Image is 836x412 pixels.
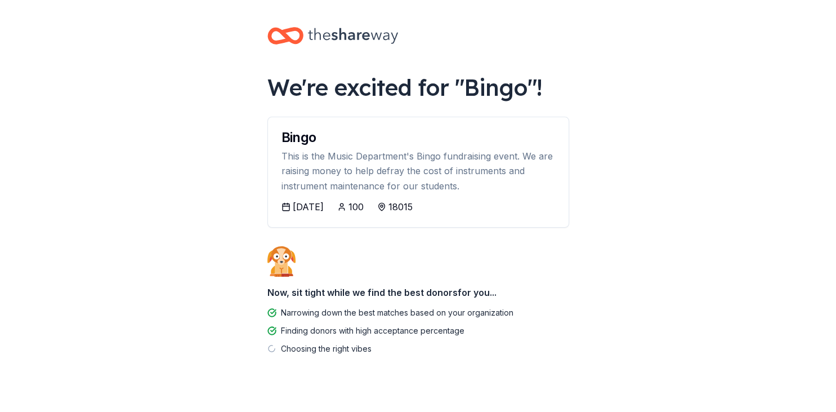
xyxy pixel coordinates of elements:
div: 100 [348,200,364,214]
img: Dog waiting patiently [267,246,296,276]
div: Now, sit tight while we find the best donors for you... [267,281,569,304]
div: Narrowing down the best matches based on your organization [281,306,513,320]
div: We're excited for " Bingo "! [267,72,569,103]
div: [DATE] [293,200,324,214]
div: 18015 [388,200,413,214]
div: Choosing the right vibes [281,342,372,356]
div: Finding donors with high acceptance percentage [281,324,464,338]
div: This is the Music Department's Bingo fundraising event. We are raising money to help defray the c... [281,149,555,193]
div: Bingo [281,131,555,144]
